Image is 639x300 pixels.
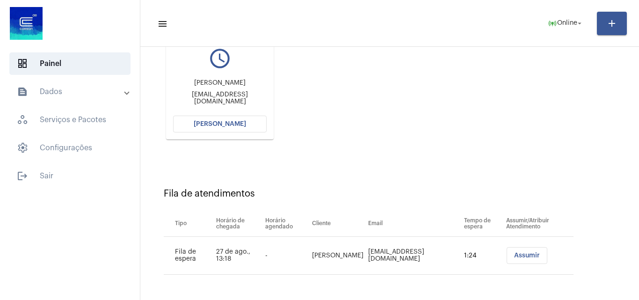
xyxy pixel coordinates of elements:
mat-icon: query_builder [173,47,267,70]
span: Sair [9,165,131,187]
td: [EMAIL_ADDRESS][DOMAIN_NAME] [366,237,462,275]
th: Horário agendado [263,211,310,237]
mat-icon: sidenav icon [17,170,28,182]
th: Cliente [310,211,366,237]
mat-icon: sidenav icon [17,86,28,97]
td: Fila de espera [164,237,214,275]
div: Fila de atendimentos [164,189,616,199]
mat-icon: arrow_drop_down [575,19,584,28]
span: [PERSON_NAME] [194,121,246,127]
td: [PERSON_NAME] [310,237,366,275]
span: Online [557,20,577,27]
th: Horário de chegada [214,211,262,237]
mat-icon: online_prediction [548,19,557,28]
th: Assumir/Atribuir Atendimento [504,211,574,237]
td: 1:24 [462,237,504,275]
th: Tempo de espera [462,211,504,237]
mat-icon: sidenav icon [157,18,167,29]
th: Email [366,211,462,237]
span: Painel [9,52,131,75]
mat-chip-list: selection [506,247,574,264]
div: [PERSON_NAME] [173,80,267,87]
button: Assumir [507,247,547,264]
span: sidenav icon [17,58,28,69]
span: sidenav icon [17,114,28,125]
span: Serviços e Pacotes [9,109,131,131]
button: [PERSON_NAME] [173,116,267,132]
img: d4669ae0-8c07-2337-4f67-34b0df7f5ae4.jpeg [7,5,45,42]
mat-icon: add [606,18,617,29]
button: Online [542,14,589,33]
mat-panel-title: Dados [17,86,125,97]
span: Configurações [9,137,131,159]
td: 27 de ago., 13:18 [214,237,262,275]
mat-expansion-panel-header: sidenav iconDados [6,80,140,103]
th: Tipo [164,211,214,237]
td: - [263,237,310,275]
span: Assumir [514,252,540,259]
span: sidenav icon [17,142,28,154]
div: [EMAIL_ADDRESS][DOMAIN_NAME] [173,91,267,105]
